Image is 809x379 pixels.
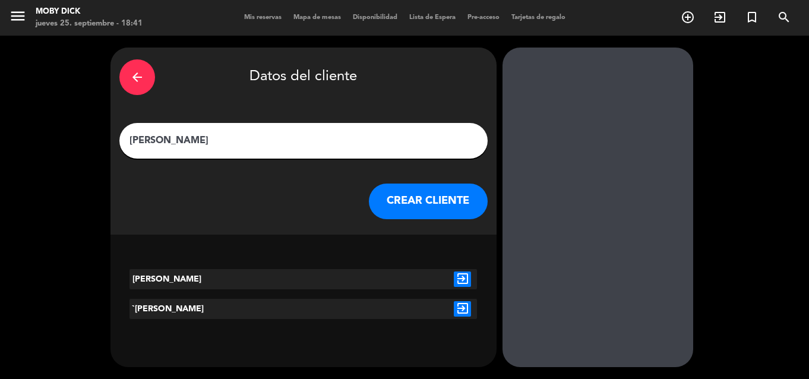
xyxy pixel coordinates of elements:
span: Tarjetas de regalo [505,14,571,21]
div: Datos del cliente [119,56,488,98]
button: menu [9,7,27,29]
i: arrow_back [130,70,144,84]
span: Mis reservas [238,14,287,21]
button: CREAR CLIENTE [369,184,488,219]
span: Mapa de mesas [287,14,347,21]
i: search [777,10,791,24]
i: exit_to_app [454,301,471,317]
i: exit_to_app [454,271,471,287]
i: menu [9,7,27,25]
span: Pre-acceso [462,14,505,21]
span: Disponibilidad [347,14,403,21]
div: [PERSON_NAME] [129,269,274,289]
input: Escriba nombre, correo electrónico o número de teléfono... [128,132,479,149]
div: Moby Dick [36,6,143,18]
span: Lista de Espera [403,14,462,21]
i: turned_in_not [745,10,759,24]
i: add_circle_outline [681,10,695,24]
div: jueves 25. septiembre - 18:41 [36,18,143,30]
div: `[PERSON_NAME] [129,299,274,319]
i: exit_to_app [713,10,727,24]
